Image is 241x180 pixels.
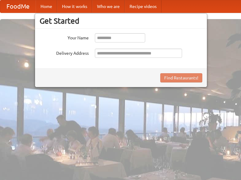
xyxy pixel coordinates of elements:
[125,0,161,13] a: Recipe videos
[40,49,89,56] label: Delivery Address
[40,33,89,41] label: Your Name
[0,0,36,13] a: FoodMe
[40,16,202,26] h3: Get Started
[160,73,202,82] button: Find Restaurants!
[92,0,125,13] a: Who we are
[57,0,92,13] a: How it works
[36,0,57,13] a: Home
